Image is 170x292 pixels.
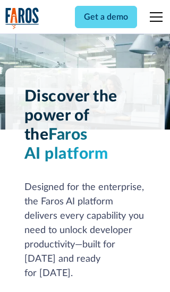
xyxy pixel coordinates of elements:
a: home [5,7,39,29]
a: Get a demo [75,6,137,28]
h1: Discover the power of the [24,87,146,164]
div: menu [143,4,165,30]
span: Faros AI platform [24,127,108,162]
div: Designed for the enterprise, the Faros AI platform delivers every capability you need to unlock d... [24,181,146,281]
img: Logo of the analytics and reporting company Faros. [5,7,39,29]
